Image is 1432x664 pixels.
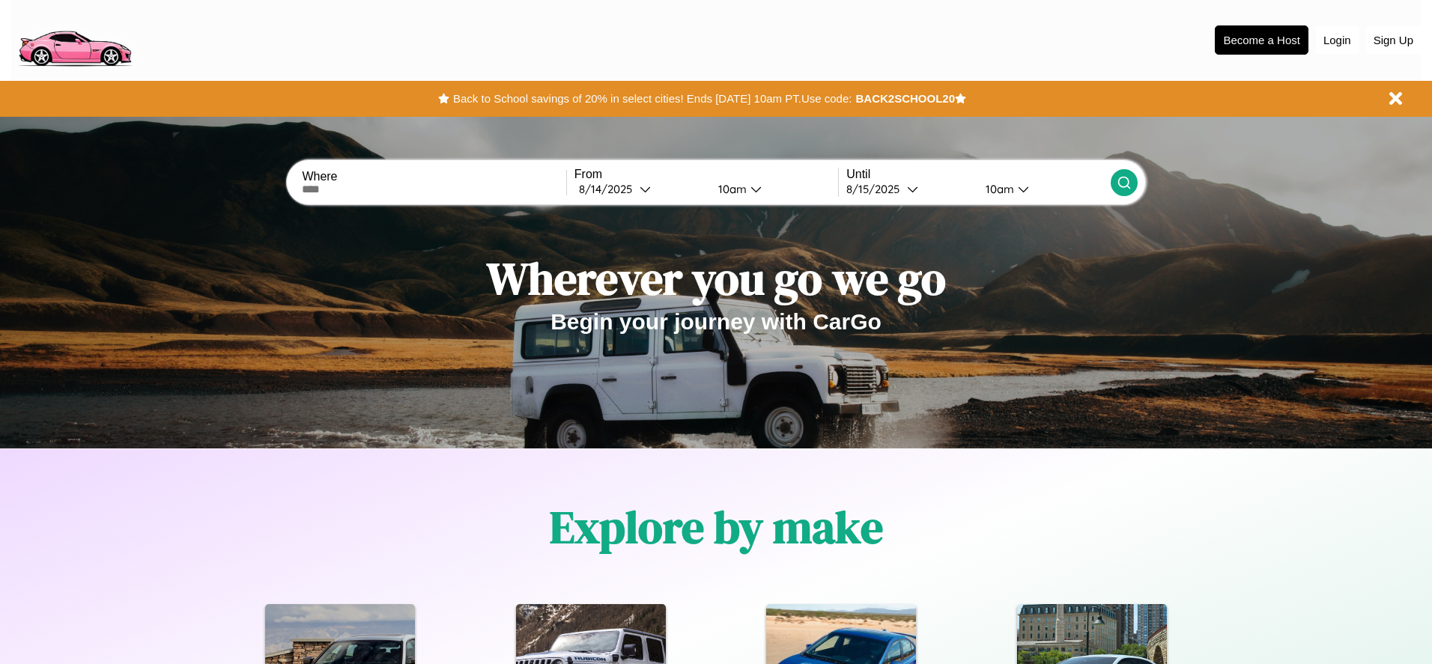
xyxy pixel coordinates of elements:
button: 8/14/2025 [574,181,706,197]
button: Back to School savings of 20% in select cities! Ends [DATE] 10am PT.Use code: [449,88,855,109]
h1: Explore by make [550,496,883,558]
img: logo [11,7,138,70]
div: 10am [711,182,750,196]
button: Login [1316,26,1359,54]
label: Until [846,168,1110,181]
button: 10am [706,181,838,197]
button: Sign Up [1366,26,1421,54]
div: 8 / 15 / 2025 [846,182,907,196]
button: Become a Host [1215,25,1308,55]
button: 10am [974,181,1110,197]
div: 8 / 14 / 2025 [579,182,640,196]
div: 10am [978,182,1018,196]
label: From [574,168,838,181]
label: Where [302,170,565,183]
b: BACK2SCHOOL20 [855,92,955,105]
